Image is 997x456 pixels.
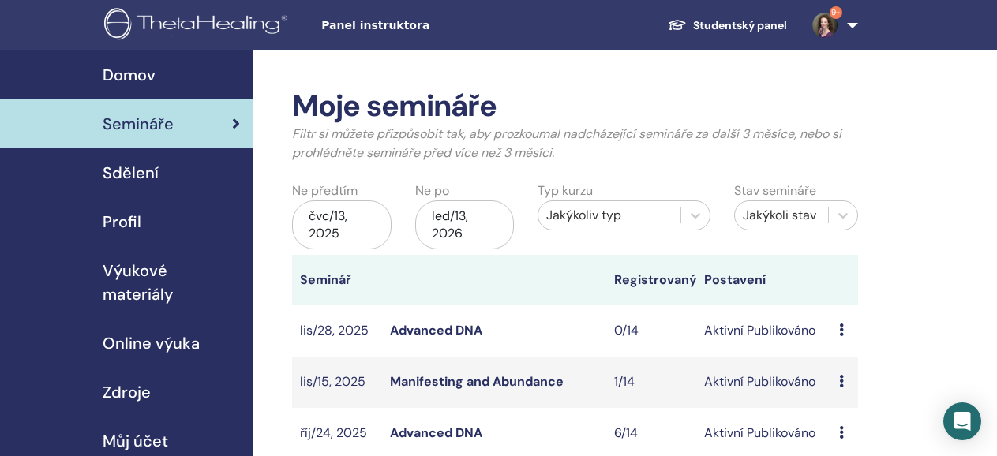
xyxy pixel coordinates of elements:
span: Domov [103,63,156,87]
span: Semináře [103,112,174,136]
span: Výukové materiály [103,259,240,306]
div: čvc/13, 2025 [292,200,392,249]
td: Aktivní Publikováno [696,305,831,357]
th: Postavení [696,255,831,305]
div: Open Intercom Messenger [943,402,981,440]
a: Advanced DNA [390,322,482,338]
th: Registrovaný [606,255,696,305]
div: led/13, 2026 [415,200,515,249]
td: lis/15, 2025 [292,357,382,408]
img: graduation-cap-white.svg [668,18,687,32]
td: Aktivní Publikováno [696,357,831,408]
img: logo.png [104,8,293,43]
p: Filtr si můžete přizpůsobit tak, aby prozkoumal nadcházející semináře za další 3 měsíce, nebo si ... [292,125,858,163]
span: 9+ [830,6,842,19]
span: Můj účet [103,429,168,453]
label: Typ kurzu [538,181,593,200]
span: Zdroje [103,380,151,404]
span: Profil [103,210,141,234]
span: Sdělení [103,161,159,185]
td: 1/14 [606,357,696,408]
label: Ne předtím [292,181,358,200]
div: Jakýkoliv typ [546,206,673,225]
label: Ne po [415,181,449,200]
h2: Moje semináře [292,88,858,125]
th: Seminář [292,255,382,305]
div: Jakýkoli stav [743,206,820,225]
img: default.jpg [812,13,838,38]
td: lis/28, 2025 [292,305,382,357]
td: 0/14 [606,305,696,357]
label: Stav semináře [734,181,816,200]
span: Online výuka [103,331,200,355]
a: Studentský panel [655,11,800,40]
span: Panel instruktora [321,17,558,34]
a: Manifesting and Abundance [390,373,564,390]
a: Advanced DNA [390,424,482,441]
